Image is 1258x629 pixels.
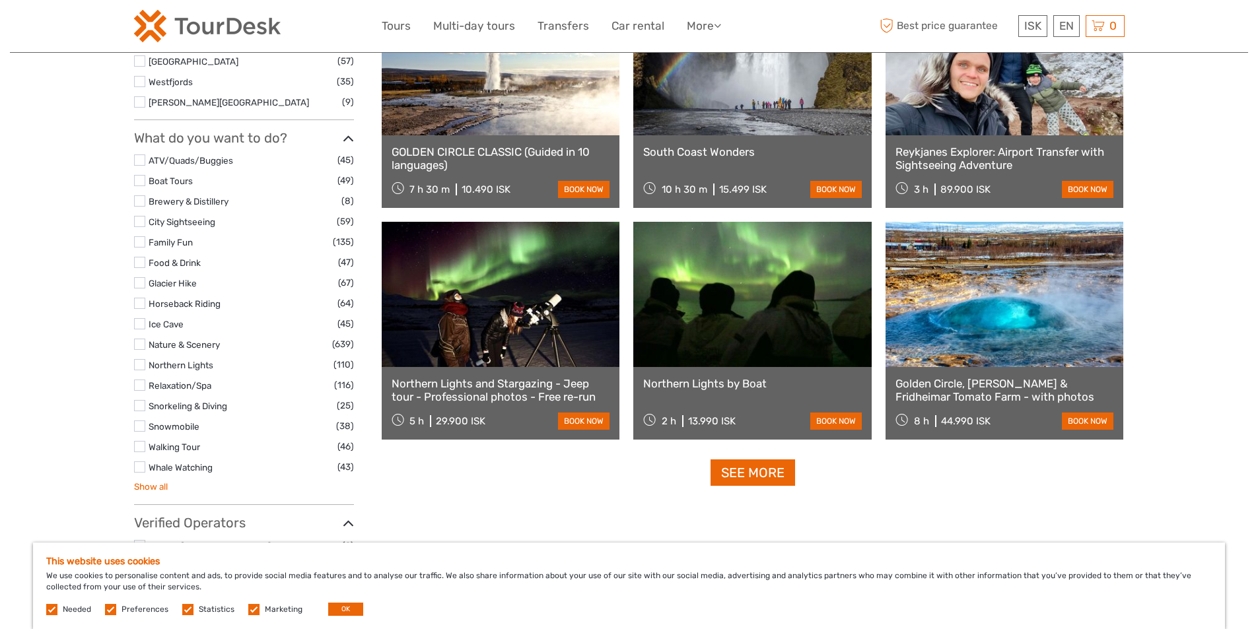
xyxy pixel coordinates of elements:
[134,515,354,531] h3: Verified Operators
[342,538,354,553] span: (9)
[149,196,228,207] a: Brewery & Distillery
[612,17,664,36] a: Car rental
[337,398,354,413] span: (25)
[149,216,215,227] a: City Sightseeing
[338,255,354,270] span: (47)
[149,77,193,87] a: Westfjords
[149,56,238,67] a: [GEOGRAPHIC_DATA]
[643,145,862,158] a: South Coast Wonders
[810,181,862,198] a: book now
[337,459,354,475] span: (43)
[333,357,354,372] span: (110)
[409,415,424,427] span: 5 h
[711,459,795,486] a: See more
[149,462,213,473] a: Whale Watching
[134,10,281,42] img: 120-15d4194f-c635-41b9-a512-a3cb382bfb57_logo_small.png
[336,418,354,434] span: (38)
[149,319,184,329] a: Ice Cave
[895,377,1114,404] a: Golden Circle, [PERSON_NAME] & Fridheimar Tomato Farm - with photos
[662,183,707,195] span: 10 h 30 m
[149,339,220,350] a: Nature & Scenery
[63,604,91,615] label: Needed
[392,145,610,172] a: GOLDEN CIRCLE CLASSIC (Guided in 10 languages)
[1062,181,1113,198] a: book now
[149,421,199,432] a: Snowmobile
[462,183,510,195] div: 10.490 ISK
[149,257,201,268] a: Food & Drink
[940,183,991,195] div: 89.900 ISK
[433,17,515,36] a: Multi-day tours
[538,17,589,36] a: Transfers
[662,415,676,427] span: 2 h
[46,556,1212,567] h5: This website uses cookies
[333,234,354,249] span: (135)
[332,337,354,352] span: (639)
[149,155,233,166] a: ATV/Quads/Buggies
[341,193,354,209] span: (8)
[1053,15,1080,37] div: EN
[337,439,354,454] span: (46)
[149,442,200,452] a: Walking Tour
[392,377,610,404] a: Northern Lights and Stargazing - Jeep tour - Professional photos - Free re-run
[337,173,354,188] span: (49)
[337,214,354,229] span: (59)
[409,183,450,195] span: 7 h 30 m
[149,360,213,370] a: Northern Lights
[810,413,862,430] a: book now
[382,17,411,36] a: Tours
[719,183,767,195] div: 15.499 ISK
[152,20,168,36] button: Open LiveChat chat widget
[149,298,221,309] a: Horseback Riding
[558,181,610,198] a: book now
[18,23,149,34] p: We're away right now. Please check back later!
[134,481,168,492] a: Show all
[436,415,485,427] div: 29.900 ISK
[199,604,234,615] label: Statistics
[941,415,991,427] div: 44.990 ISK
[914,415,929,427] span: 8 h
[877,15,1015,37] span: Best price guarantee
[895,145,1114,172] a: Reykjanes Explorer: Airport Transfer with Sightseeing Adventure
[149,541,321,551] a: Activity [GEOGRAPHIC_DATA] by Icelandia
[643,377,862,390] a: Northern Lights by Boat
[687,17,721,36] a: More
[149,401,227,411] a: Snorkeling & Diving
[149,380,211,391] a: Relaxation/Spa
[558,413,610,430] a: book now
[337,316,354,331] span: (45)
[149,237,193,248] a: Family Fun
[337,296,354,311] span: (64)
[1107,19,1119,32] span: 0
[337,152,354,168] span: (45)
[33,543,1225,629] div: We use cookies to personalise content and ads, to provide social media features and to analyse ou...
[122,604,168,615] label: Preferences
[1062,413,1113,430] a: book now
[342,94,354,110] span: (9)
[337,74,354,89] span: (35)
[914,183,928,195] span: 3 h
[688,415,736,427] div: 13.990 ISK
[1024,19,1041,32] span: ISK
[334,378,354,393] span: (116)
[134,130,354,146] h3: What do you want to do?
[265,604,302,615] label: Marketing
[149,97,309,108] a: [PERSON_NAME][GEOGRAPHIC_DATA]
[328,603,363,616] button: OK
[149,176,193,186] a: Boat Tours
[337,53,354,69] span: (57)
[338,275,354,290] span: (67)
[149,278,197,288] a: Glacier Hike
